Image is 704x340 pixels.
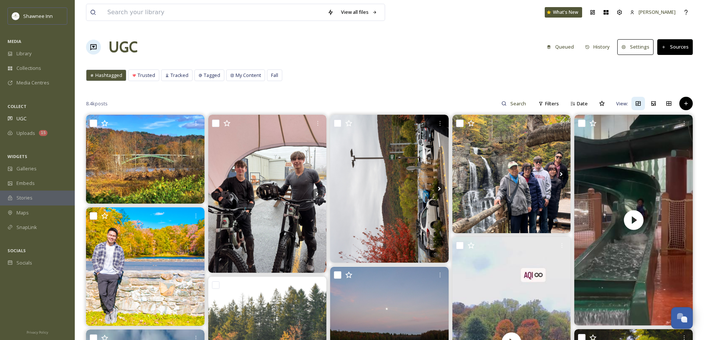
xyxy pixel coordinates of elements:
[639,9,676,15] span: [PERSON_NAME]
[16,165,37,172] span: Galleries
[577,100,588,107] span: Date
[271,72,278,79] span: Fall
[581,40,614,54] button: History
[574,115,693,325] video: Lexington conquered greatwolflodge in the Poconos, and my heart is so full. 💙 There’s nothing lik...
[617,39,657,55] a: Settings
[7,38,21,44] span: MEDIA
[617,39,654,55] button: Settings
[23,13,53,19] span: Shawnee Inn
[208,115,327,272] img: THESE BOYS!!! In their happy place ~ doing what they love the most! Mountain biking 🚴‍♂️ fishing ...
[236,72,261,79] span: My Content
[16,259,32,266] span: Socials
[204,72,220,79] span: Tagged
[104,4,324,21] input: Search your library
[170,72,188,79] span: Tracked
[507,96,531,111] input: Search
[545,100,559,107] span: Filters
[16,209,29,216] span: Maps
[16,50,31,57] span: Library
[7,248,26,253] span: SOCIALS
[16,180,35,187] span: Embeds
[543,40,581,54] a: Queued
[86,115,205,203] img: Today is the the last day for the 2025 Season. Thank you for a wonderful year! 🍁🍂✨ http://landers...
[86,207,205,326] img: 📍Pocono Mountains, PA 🇺🇸 . . . . . . . . #poconomountains #poconos #bushkillfalls #pennsylvania #...
[330,115,449,263] img: <미국 동부 기행(14)_〈필라델피아-뉴욕 기차 여행, 우드베리 코먼 프리미엄 아웃렛(Woodbury Common Premium Outlets) 탐방〉> 1. 2025년 10...
[16,115,27,122] span: UGC
[657,39,693,55] button: Sources
[616,100,628,107] span: View:
[16,79,49,86] span: Media Centres
[108,36,138,58] a: UGC
[16,224,37,231] span: SnapLink
[16,130,35,137] span: Uploads
[574,115,693,325] img: thumbnail
[95,72,122,79] span: Hashtagged
[27,327,48,336] a: Privacy Policy
[7,103,27,109] span: COLLECT
[16,65,41,72] span: Collections
[86,100,108,107] span: 8.4k posts
[27,330,48,335] span: Privacy Policy
[12,12,19,20] img: shawnee-300x300.jpg
[7,154,27,159] span: WIDGETS
[545,7,582,18] a: What's New
[138,72,155,79] span: Trusted
[543,40,578,54] button: Queued
[581,40,618,54] a: History
[452,115,571,233] img: We came to the Poconos from New York to celebrate my father-in-law’s 80th birthday with the whole...
[626,5,679,19] a: [PERSON_NAME]
[671,307,693,329] button: Open Chat
[337,5,381,19] a: View all files
[16,194,33,201] span: Stories
[39,130,47,136] div: 15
